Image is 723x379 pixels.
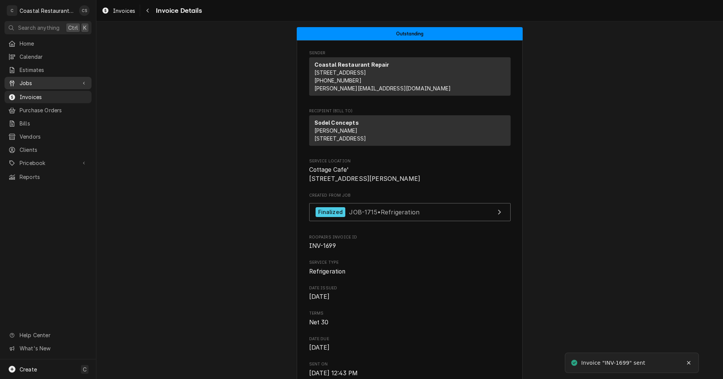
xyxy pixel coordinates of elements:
span: Calendar [20,53,88,61]
span: Invoices [20,93,88,101]
div: Roopairs Invoice ID [309,234,511,251]
span: Service Type [309,260,511,266]
span: Sent On [309,361,511,367]
div: Recipient (Bill To) [309,115,511,149]
span: Roopairs Invoice ID [309,241,511,251]
span: [DATE] [309,293,330,300]
span: Outstanding [396,31,424,36]
span: Create [20,366,37,373]
span: Roopairs Invoice ID [309,234,511,240]
span: Reports [20,173,88,181]
span: Service Location [309,165,511,183]
a: [PERSON_NAME][EMAIL_ADDRESS][DOMAIN_NAME] [314,85,451,92]
span: Bills [20,119,88,127]
a: Purchase Orders [5,104,92,116]
div: Invoice Sender [309,50,511,99]
span: Terms [309,318,511,327]
span: Date Due [309,343,511,352]
div: Invoice "INV-1699" sent [581,359,647,367]
span: Date Due [309,336,511,342]
span: Invoices [113,7,135,15]
a: Vendors [5,130,92,143]
span: Jobs [20,79,76,87]
div: Invoice Recipient [309,108,511,149]
span: What's New [20,344,87,352]
a: Go to Jobs [5,77,92,89]
div: Date Issued [309,285,511,301]
span: JOB-1715 • Refrigeration [349,208,419,215]
div: Sender [309,57,511,99]
span: [DATE] 12:43 PM [309,370,358,377]
span: Terms [309,310,511,316]
div: Date Due [309,336,511,352]
span: [DATE] [309,344,330,351]
div: Sender [309,57,511,96]
a: Invoices [5,91,92,103]
a: Bills [5,117,92,130]
a: Estimates [5,64,92,76]
div: Created From Job [309,193,511,225]
span: [PERSON_NAME] [STREET_ADDRESS] [314,127,366,142]
div: Recipient (Bill To) [309,115,511,146]
div: Terms [309,310,511,327]
span: Refrigeration [309,268,346,275]
span: Date Issued [309,292,511,301]
span: Home [20,40,88,47]
span: Recipient (Bill To) [309,108,511,114]
span: Service Location [309,158,511,164]
span: Created From Job [309,193,511,199]
strong: Sodel Concepts [314,119,359,126]
span: Pricebook [20,159,76,167]
div: CS [79,5,90,16]
span: Estimates [20,66,88,74]
span: C [83,365,87,373]
div: Coastal Restaurant Repair [20,7,75,15]
a: Reports [5,171,92,183]
span: Service Type [309,267,511,276]
a: Home [5,37,92,50]
div: Service Location [309,158,511,183]
strong: Coastal Restaurant Repair [314,61,389,68]
span: Net 30 [309,319,329,326]
button: Navigate back [142,5,154,17]
div: C [7,5,17,16]
span: Cottage Cafe' [STREET_ADDRESS][PERSON_NAME] [309,166,421,182]
a: Go to Help Center [5,329,92,341]
span: [STREET_ADDRESS] [314,69,366,76]
button: Search anythingCtrlK [5,21,92,34]
a: Go to Pricebook [5,157,92,169]
span: Search anything [18,24,59,32]
span: Sent On [309,369,511,378]
span: Vendors [20,133,88,141]
span: K [83,24,87,32]
div: Status [297,27,523,40]
span: Invoice Details [154,6,201,16]
span: Date Issued [309,285,511,291]
a: View Job [309,203,511,222]
a: [PHONE_NUMBER] [314,77,361,84]
a: Calendar [5,50,92,63]
span: INV-1699 [309,242,336,249]
div: Chris Sockriter's Avatar [79,5,90,16]
a: Clients [5,144,92,156]
span: Ctrl [68,24,78,32]
div: Service Type [309,260,511,276]
div: Sent On [309,361,511,377]
span: Help Center [20,331,87,339]
span: Purchase Orders [20,106,88,114]
a: Go to What's New [5,342,92,355]
div: Finalized [316,207,345,217]
span: Sender [309,50,511,56]
span: Clients [20,146,88,154]
a: Invoices [99,5,138,17]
